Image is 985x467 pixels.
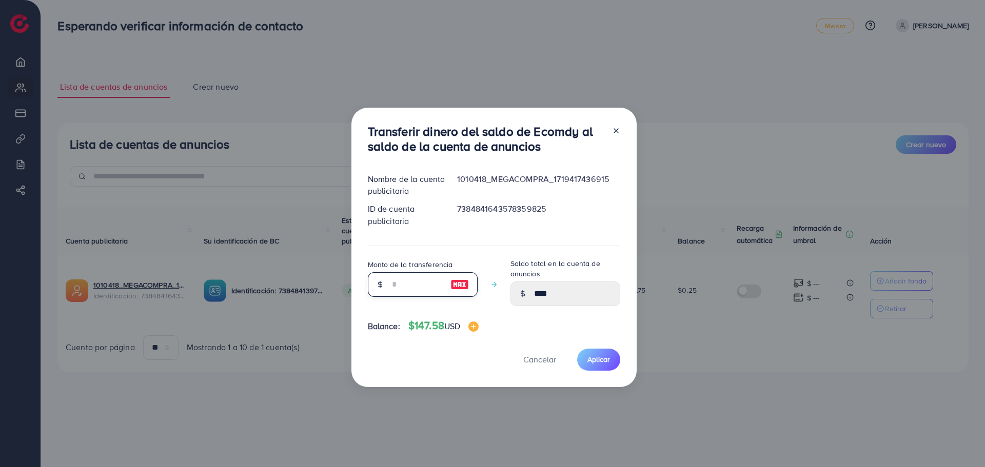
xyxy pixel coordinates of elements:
img: imagen [468,321,479,332]
font: 7384841643578359825 [457,203,546,214]
font: 1010418_MEGACOMPRA_1719417436915 [457,173,609,185]
font: Monto de la transferencia [368,259,453,270]
font: Aplicar [587,354,610,364]
font: Balance: [368,320,400,332]
iframe: Charlar [941,421,977,459]
font: ID de cuenta publicitaria [368,203,415,226]
img: imagen [450,278,469,291]
font: $147.58 [408,318,444,333]
button: Aplicar [577,349,620,371]
font: Saldo total en la cuenta de anuncios [510,258,600,279]
font: Transferir dinero del saldo de Ecomdy al saldo de la cuenta de anuncios [368,123,593,155]
button: Cancelar [510,349,569,371]
font: Nombre de la cuenta publicitaria [368,173,445,196]
font: Cancelar [523,354,556,365]
font: USD [444,320,460,332]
